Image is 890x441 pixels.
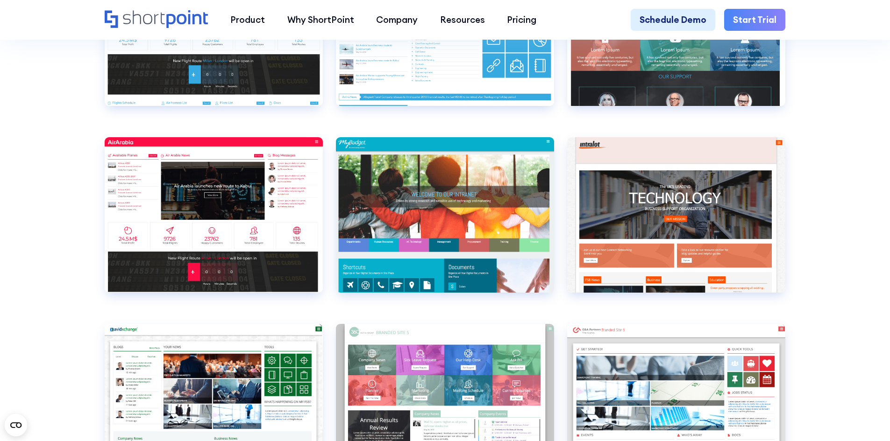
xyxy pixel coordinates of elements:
a: Home [105,10,208,29]
a: Pricing [496,9,548,31]
div: Pricing [507,13,536,27]
div: Company [376,13,418,27]
iframe: Chat Widget [722,333,890,441]
a: Schedule Demo [631,9,715,31]
a: Company [365,9,429,31]
div: Product [230,13,265,27]
a: Branded Site 2 [336,137,554,310]
a: Branded Site 3 [567,137,785,310]
a: Branded Site 1 [105,137,323,310]
button: Open CMP widget [5,414,27,436]
a: Why ShortPoint [276,9,365,31]
a: Resources [429,9,496,31]
div: Resources [440,13,485,27]
div: Why ShortPoint [287,13,354,27]
a: Product [219,9,276,31]
a: Start Trial [724,9,785,31]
